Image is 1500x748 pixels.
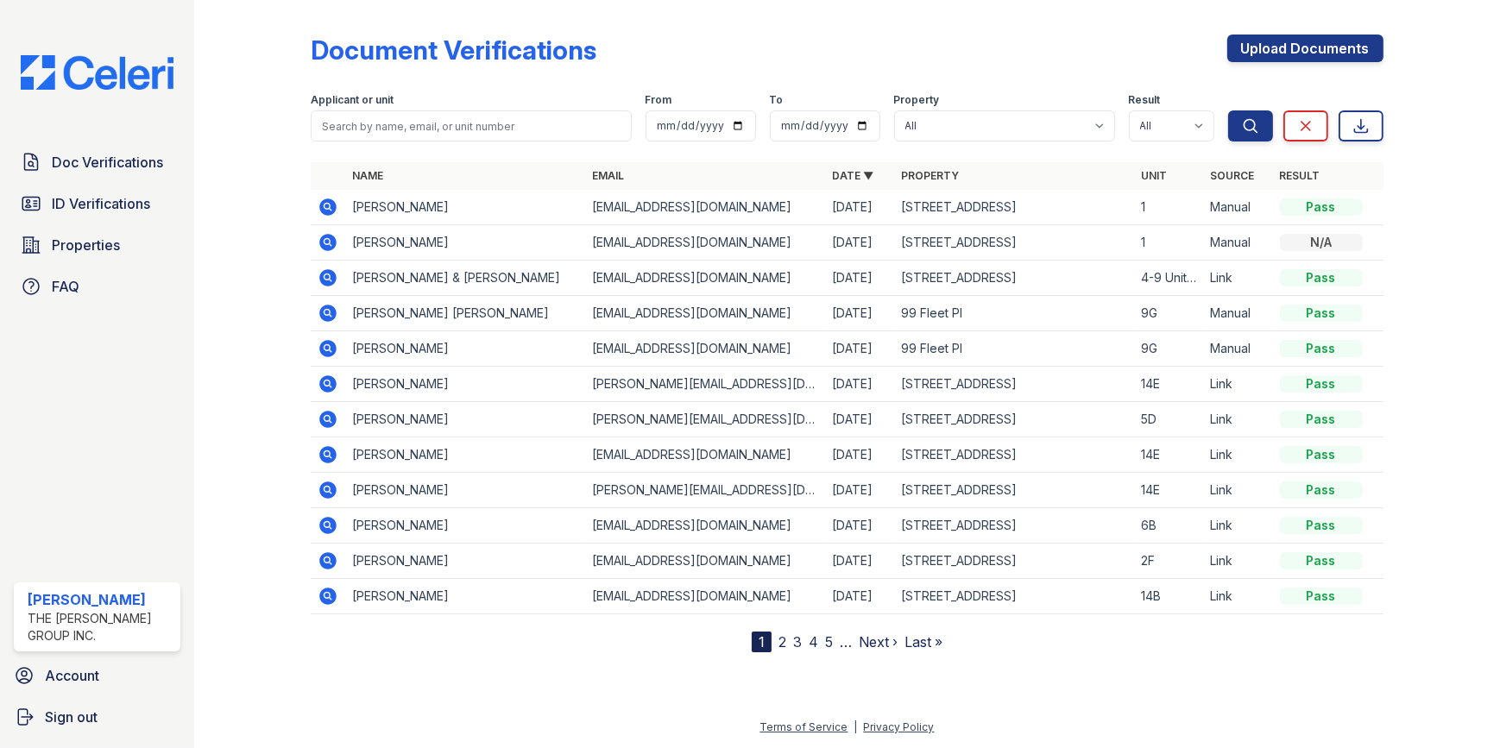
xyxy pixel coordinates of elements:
[854,720,857,733] div: |
[1211,169,1255,182] a: Source
[585,579,825,614] td: [EMAIL_ADDRESS][DOMAIN_NAME]
[345,544,585,579] td: [PERSON_NAME]
[585,544,825,579] td: [EMAIL_ADDRESS][DOMAIN_NAME]
[859,633,898,651] a: Next ›
[1280,169,1320,182] a: Result
[825,402,894,437] td: [DATE]
[1135,296,1204,331] td: 9G
[1204,402,1273,437] td: Link
[1204,225,1273,261] td: Manual
[585,473,825,508] td: [PERSON_NAME][EMAIL_ADDRESS][DOMAIN_NAME]
[1204,473,1273,508] td: Link
[1280,234,1363,251] div: N/A
[1204,296,1273,331] td: Manual
[894,296,1134,331] td: 99 Fleet Pl
[14,269,180,304] a: FAQ
[809,633,818,651] a: 4
[894,225,1134,261] td: [STREET_ADDRESS]
[1204,261,1273,296] td: Link
[1204,437,1273,473] td: Link
[1135,579,1204,614] td: 14B
[1135,473,1204,508] td: 14E
[1135,508,1204,544] td: 6B
[1280,375,1363,393] div: Pass
[1280,517,1363,534] div: Pass
[894,508,1134,544] td: [STREET_ADDRESS]
[585,508,825,544] td: [EMAIL_ADDRESS][DOMAIN_NAME]
[1204,367,1273,402] td: Link
[863,720,934,733] a: Privacy Policy
[646,93,672,107] label: From
[894,579,1134,614] td: [STREET_ADDRESS]
[894,261,1134,296] td: [STREET_ADDRESS]
[7,55,187,90] img: CE_Logo_Blue-a8612792a0a2168367f1c8372b55b34899dd931a85d93a1a3d3e32e68fde9ad4.png
[585,331,825,367] td: [EMAIL_ADDRESS][DOMAIN_NAME]
[345,225,585,261] td: [PERSON_NAME]
[311,110,631,141] input: Search by name, email, or unit number
[52,193,150,214] span: ID Verifications
[14,228,180,262] a: Properties
[1135,402,1204,437] td: 5D
[345,508,585,544] td: [PERSON_NAME]
[1204,508,1273,544] td: Link
[904,633,942,651] a: Last »
[825,473,894,508] td: [DATE]
[1135,544,1204,579] td: 2F
[1142,169,1168,182] a: Unit
[1135,225,1204,261] td: 1
[840,632,852,652] span: …
[825,190,894,225] td: [DATE]
[592,169,624,182] a: Email
[894,331,1134,367] td: 99 Fleet Pl
[52,276,79,297] span: FAQ
[1280,552,1363,569] div: Pass
[45,707,98,727] span: Sign out
[585,190,825,225] td: [EMAIL_ADDRESS][DOMAIN_NAME]
[825,579,894,614] td: [DATE]
[345,296,585,331] td: [PERSON_NAME] [PERSON_NAME]
[1135,331,1204,367] td: 9G
[585,437,825,473] td: [EMAIL_ADDRESS][DOMAIN_NAME]
[311,93,394,107] label: Applicant or unit
[1280,198,1363,216] div: Pass
[345,473,585,508] td: [PERSON_NAME]
[311,35,596,66] div: Document Verifications
[1280,269,1363,286] div: Pass
[825,296,894,331] td: [DATE]
[832,169,873,182] a: Date ▼
[770,93,784,107] label: To
[1280,411,1363,428] div: Pass
[45,665,99,686] span: Account
[14,186,180,221] a: ID Verifications
[1280,481,1363,499] div: Pass
[894,367,1134,402] td: [STREET_ADDRESS]
[1280,588,1363,605] div: Pass
[345,367,585,402] td: [PERSON_NAME]
[7,658,187,693] a: Account
[1280,305,1363,322] div: Pass
[825,331,894,367] td: [DATE]
[585,261,825,296] td: [EMAIL_ADDRESS][DOMAIN_NAME]
[1280,446,1363,463] div: Pass
[901,169,959,182] a: Property
[894,473,1134,508] td: [STREET_ADDRESS]
[1204,331,1273,367] td: Manual
[7,700,187,734] a: Sign out
[1204,544,1273,579] td: Link
[825,544,894,579] td: [DATE]
[825,508,894,544] td: [DATE]
[894,544,1134,579] td: [STREET_ADDRESS]
[1280,340,1363,357] div: Pass
[825,225,894,261] td: [DATE]
[352,169,383,182] a: Name
[825,261,894,296] td: [DATE]
[825,367,894,402] td: [DATE]
[894,402,1134,437] td: [STREET_ADDRESS]
[52,235,120,255] span: Properties
[1204,190,1273,225] td: Manual
[1135,437,1204,473] td: 14E
[752,632,772,652] div: 1
[345,261,585,296] td: [PERSON_NAME] & [PERSON_NAME]
[28,610,173,644] div: The [PERSON_NAME] Group Inc.
[585,296,825,331] td: [EMAIL_ADDRESS][DOMAIN_NAME]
